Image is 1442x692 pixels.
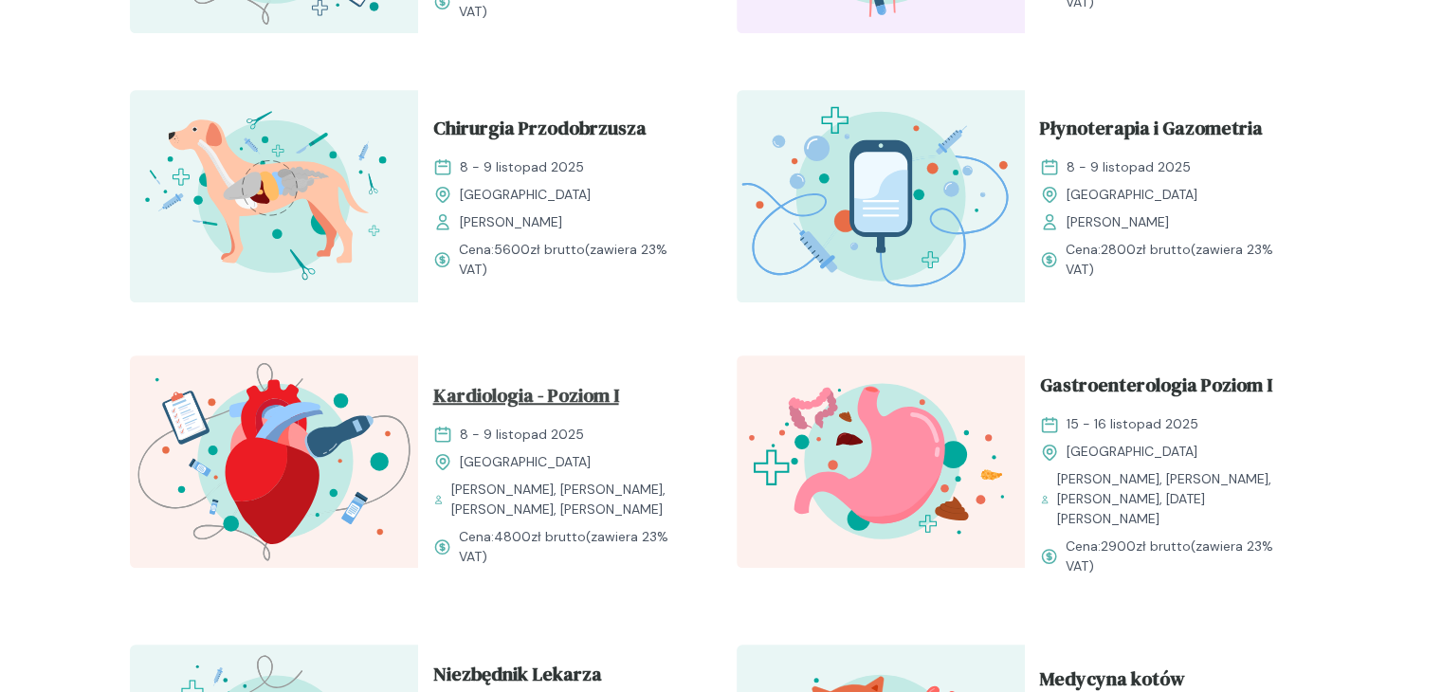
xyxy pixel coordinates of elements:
span: Chirurgia Przodobrzusza [433,114,647,150]
span: Cena: (zawiera 23% VAT) [1066,537,1298,576]
span: 4800 zł brutto [494,528,586,545]
span: 2800 zł brutto [1101,241,1191,258]
span: 8 - 9 listopad 2025 [460,425,584,445]
span: Płynoterapia i Gazometria [1040,114,1263,150]
span: [PERSON_NAME], [PERSON_NAME], [PERSON_NAME], [DATE][PERSON_NAME] [1057,469,1298,529]
img: Zpay8B5LeNNTxNg0_P%C5%82ynoterapia_T.svg [737,90,1025,302]
img: ZpbGfh5LeNNTxNm4_KardioI_T.svg [130,355,418,568]
span: Cena: (zawiera 23% VAT) [459,527,691,567]
img: ZpbG-B5LeNNTxNnI_ChiruJB_T.svg [130,90,418,302]
span: [GEOGRAPHIC_DATA] [1067,442,1197,462]
span: [PERSON_NAME] [460,212,562,232]
span: 2900 zł brutto [1101,537,1191,555]
span: [PERSON_NAME], [PERSON_NAME], [PERSON_NAME], [PERSON_NAME] [451,480,691,519]
span: Cena: (zawiera 23% VAT) [1066,240,1298,280]
span: [GEOGRAPHIC_DATA] [460,185,591,205]
span: Gastroenterologia Poziom I [1040,371,1272,407]
img: Zpbdlx5LeNNTxNvT_GastroI_T.svg [737,355,1025,568]
span: 15 - 16 listopad 2025 [1067,414,1198,434]
span: [GEOGRAPHIC_DATA] [460,452,591,472]
span: 5600 zł brutto [494,241,585,258]
a: Gastroenterologia Poziom I [1040,371,1298,407]
span: Cena: (zawiera 23% VAT) [459,240,691,280]
span: Kardiologia - Poziom I [433,381,619,417]
span: 8 - 9 listopad 2025 [1067,157,1191,177]
span: 8 - 9 listopad 2025 [460,157,584,177]
a: Kardiologia - Poziom I [433,381,691,417]
a: Chirurgia Przodobrzusza [433,114,691,150]
span: [GEOGRAPHIC_DATA] [1067,185,1197,205]
span: [PERSON_NAME] [1067,212,1169,232]
a: Płynoterapia i Gazometria [1040,114,1298,150]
